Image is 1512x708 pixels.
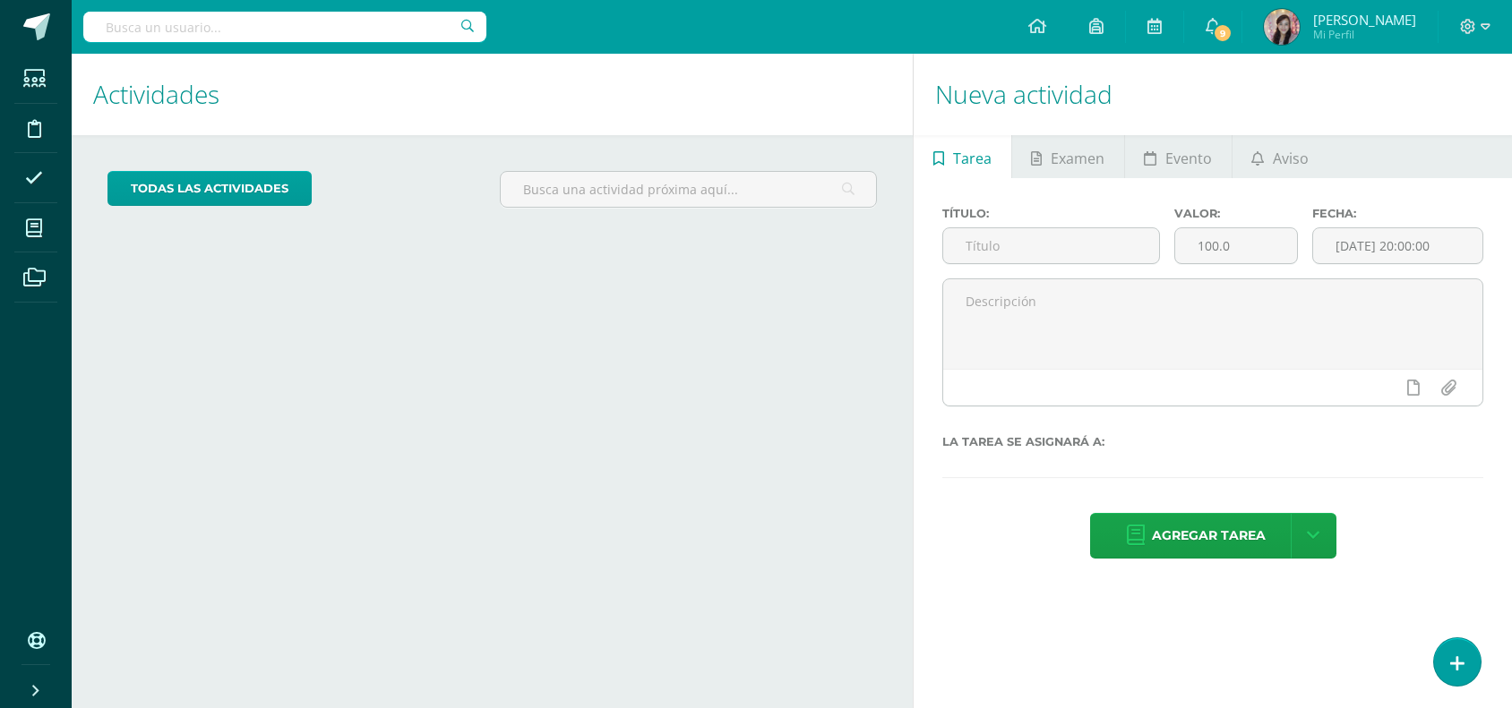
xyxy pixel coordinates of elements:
span: Examen [1051,137,1104,180]
span: Mi Perfil [1313,27,1416,42]
input: Busca un usuario... [83,12,486,42]
input: Busca una actividad próxima aquí... [501,172,877,207]
label: Título: [942,207,1159,220]
label: Fecha: [1312,207,1483,220]
h1: Actividades [93,54,891,135]
a: Aviso [1233,135,1328,178]
a: Tarea [914,135,1010,178]
span: Aviso [1273,137,1309,180]
input: Fecha de entrega [1313,228,1482,263]
span: Evento [1165,137,1212,180]
span: Tarea [953,137,992,180]
a: Examen [1012,135,1124,178]
span: [PERSON_NAME] [1313,11,1416,29]
input: Puntos máximos [1175,228,1298,263]
span: Agregar tarea [1152,514,1266,558]
a: Evento [1125,135,1232,178]
input: Título [943,228,1158,263]
span: 9 [1213,23,1233,43]
label: La tarea se asignará a: [942,435,1483,448]
a: todas las Actividades [107,171,312,206]
img: 9551210c757c62f5e4bd36020026bc4b.png [1264,9,1300,45]
label: Valor: [1174,207,1299,220]
h1: Nueva actividad [935,54,1491,135]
